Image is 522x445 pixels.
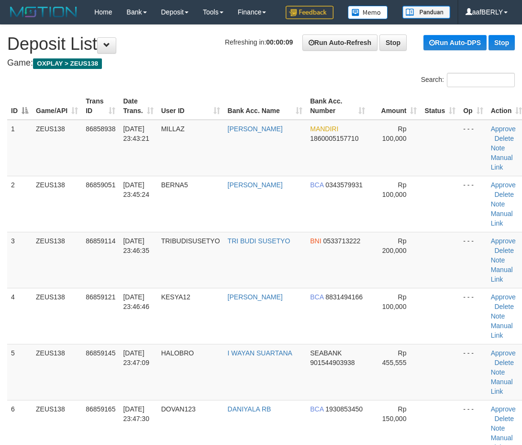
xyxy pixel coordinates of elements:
td: - - - [459,344,487,400]
a: Note [491,424,505,432]
th: User ID: activate to sort column ascending [157,92,224,120]
a: Manual Link [491,266,513,283]
span: OXPLAY > ZEUS138 [33,58,102,69]
a: Note [491,312,505,320]
a: Approve [491,293,516,301]
img: Feedback.jpg [286,6,333,19]
th: Amount: activate to sort column ascending [369,92,421,120]
td: 3 [7,232,32,288]
a: Delete [494,415,513,422]
span: 86859121 [86,293,115,301]
span: Copy 901544903938 to clipboard [310,359,355,366]
span: BNI [310,237,321,245]
th: Game/API: activate to sort column ascending [32,92,82,120]
a: Approve [491,125,516,133]
a: Stop [489,35,515,50]
span: Rp 150,000 [382,405,407,422]
a: Note [491,144,505,152]
span: DOVAN123 [161,405,196,413]
th: Trans ID: activate to sort column ascending [82,92,119,120]
td: - - - [459,176,487,232]
a: [PERSON_NAME] [228,293,283,301]
a: Stop [379,34,407,51]
th: Bank Acc. Number: activate to sort column ascending [306,92,369,120]
img: MOTION_logo.png [7,5,80,19]
td: 4 [7,288,32,344]
a: TRI BUDI SUSETYO [228,237,290,245]
span: SEABANK [310,349,342,357]
td: ZEUS138 [32,176,82,232]
span: Rp 200,000 [382,237,407,254]
span: 86859051 [86,181,115,189]
td: 5 [7,344,32,400]
a: Manual Link [491,154,513,171]
a: Approve [491,237,516,245]
a: Manual Link [491,210,513,227]
th: Bank Acc. Name: activate to sort column ascending [224,92,307,120]
span: Copy 1930853450 to clipboard [325,405,363,413]
td: - - - [459,232,487,288]
span: Rp 100,000 [382,293,407,310]
span: Rp 100,000 [382,181,407,198]
a: Delete [494,247,513,254]
a: Note [491,200,505,208]
span: Copy 0343579931 to clipboard [325,181,363,189]
td: ZEUS138 [32,288,82,344]
th: Date Trans.: activate to sort column ascending [119,92,157,120]
td: ZEUS138 [32,232,82,288]
td: ZEUS138 [32,344,82,400]
th: Op: activate to sort column ascending [459,92,487,120]
img: Button%20Memo.svg [348,6,388,19]
span: Copy 8831494166 to clipboard [325,293,363,301]
span: MANDIRI [310,125,338,133]
a: I WAYAN SUARTANA [228,349,292,357]
a: DANIYALA RB [228,405,271,413]
span: [DATE] 23:46:35 [123,237,149,254]
a: Note [491,368,505,376]
span: [DATE] 23:46:46 [123,293,149,310]
td: - - - [459,120,487,176]
span: BCA [310,181,323,189]
a: Delete [494,303,513,310]
span: MILLAZ [161,125,185,133]
span: 86859114 [86,237,115,245]
span: KESYA12 [161,293,190,301]
span: BCA [310,293,323,301]
span: HALOBRO [161,349,194,357]
span: [DATE] 23:47:30 [123,405,149,422]
a: Approve [491,405,516,413]
span: 86859165 [86,405,115,413]
strong: 00:00:09 [266,38,293,46]
span: [DATE] 23:45:24 [123,181,149,198]
th: Status: activate to sort column ascending [421,92,459,120]
a: Delete [494,359,513,366]
a: [PERSON_NAME] [228,125,283,133]
span: 86859145 [86,349,115,357]
a: Approve [491,349,516,357]
span: BERNA5 [161,181,188,189]
a: Run Auto-Refresh [302,34,378,51]
span: [DATE] 23:43:21 [123,125,149,142]
a: [PERSON_NAME] [228,181,283,189]
input: Search: [447,73,515,87]
span: BCA [310,405,323,413]
td: ZEUS138 [32,120,82,176]
span: Copy 0533713222 to clipboard [323,237,360,245]
a: Manual Link [491,322,513,339]
a: Manual Link [491,378,513,395]
label: Search: [421,73,515,87]
td: 1 [7,120,32,176]
span: Rp 100,000 [382,125,407,142]
a: Run Auto-DPS [423,35,487,50]
a: Approve [491,181,516,189]
th: ID: activate to sort column descending [7,92,32,120]
a: Delete [494,135,513,142]
span: Copy 1860005157710 to clipboard [310,135,358,142]
span: [DATE] 23:47:09 [123,349,149,366]
span: Refreshing in: [225,38,293,46]
td: 2 [7,176,32,232]
h1: Deposit List [7,34,515,54]
h4: Game: [7,58,515,68]
span: Rp 455,555 [382,349,407,366]
span: 86858938 [86,125,115,133]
